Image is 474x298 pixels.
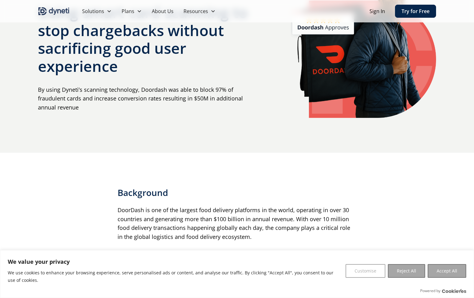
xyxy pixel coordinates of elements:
[428,264,466,278] button: Accept All
[82,7,104,15] div: Solutions
[388,264,425,278] button: Reject All
[117,5,147,17] div: Plans
[8,269,341,284] p: We use cookies to enhance your browsing experience, serve personalised ads or content, and analys...
[420,288,466,294] div: Powered by
[369,7,385,15] a: Sign In
[442,289,466,293] a: Visit CookieYes website
[118,188,356,198] h2: Background
[38,85,256,112] p: By using Dyneti’s scanning technology, Doordash was able to block 97% of fraudulent cards and inc...
[38,3,256,75] h1: Using smart card scanning to stop chargebacks without sacrificing good user experience
[8,258,341,265] p: We value your privacy
[38,6,70,16] img: Dyneti indigo logo
[346,264,385,278] button: Customise
[38,6,70,16] a: home
[118,206,356,241] p: DoorDash is one of the largest food delivery platforms in the world, operating in over 30 countri...
[395,5,436,18] a: Try for Free
[122,7,134,15] div: Plans
[184,7,208,15] div: Resources
[77,5,117,17] div: Solutions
